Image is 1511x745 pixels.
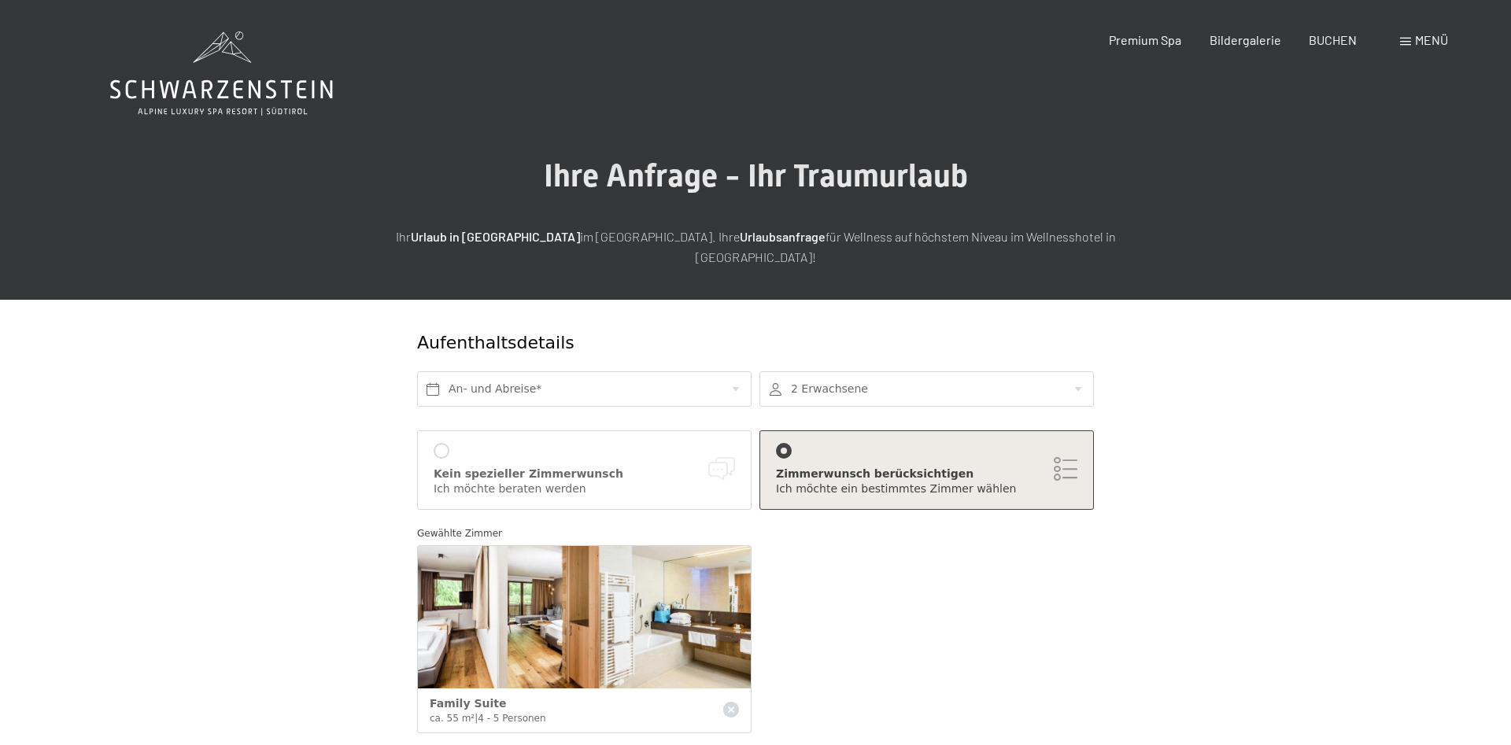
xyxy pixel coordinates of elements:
a: Premium Spa [1109,32,1181,47]
div: Ich möchte ein bestimmtes Zimmer wählen [776,481,1077,497]
strong: Urlaub in [GEOGRAPHIC_DATA] [411,229,580,244]
span: Family Suite [430,697,506,710]
img: Family Suite [418,546,751,688]
span: 4 - 5 Personen [478,713,545,724]
a: Bildergalerie [1210,32,1281,47]
strong: Urlaubsanfrage [740,229,826,244]
span: Ihre Anfrage - Ihr Traumurlaub [544,157,968,194]
span: Menü [1415,32,1448,47]
span: | [475,713,478,724]
div: Gewählte Zimmer [417,526,1094,541]
a: BUCHEN [1309,32,1357,47]
div: Ich möchte beraten werden [434,481,735,497]
p: Ihr im [GEOGRAPHIC_DATA]. Ihre für Wellness auf höchstem Niveau im Wellnesshotel in [GEOGRAPHIC_D... [362,227,1149,267]
div: Zimmerwunsch berücksichtigen [776,467,1077,482]
div: Aufenthaltsdetails [417,331,980,356]
div: Kein spezieller Zimmerwunsch [434,467,735,482]
span: ca. 55 m² [430,713,475,724]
